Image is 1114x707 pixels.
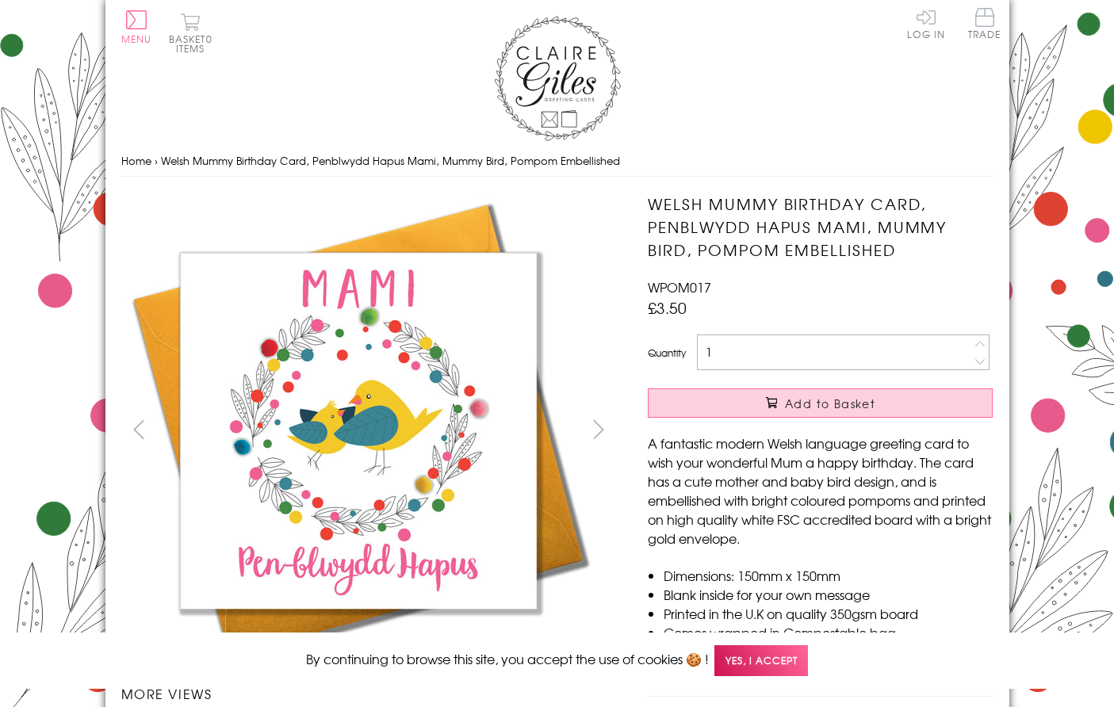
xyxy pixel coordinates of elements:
[580,411,616,447] button: next
[494,16,621,141] img: Claire Giles Greetings Cards
[968,8,1001,39] span: Trade
[648,434,993,548] p: A fantastic modern Welsh language greeting card to wish your wonderful Mum a happy birthday. The ...
[121,145,993,178] nav: breadcrumbs
[161,153,620,168] span: Welsh Mummy Birthday Card, Penblwydd Hapus Mami, Mummy Bird, Pompom Embellished
[648,346,686,360] label: Quantity
[664,585,993,604] li: Blank inside for your own message
[121,193,597,668] img: Welsh Mummy Birthday Card, Penblwydd Hapus Mami, Mummy Bird, Pompom Embellished
[121,32,152,46] span: Menu
[648,296,687,319] span: £3.50
[121,153,151,168] a: Home
[648,388,993,418] button: Add to Basket
[664,604,993,623] li: Printed in the U.K on quality 350gsm board
[169,13,212,53] button: Basket0 items
[155,153,158,168] span: ›
[176,32,212,55] span: 0 items
[648,277,711,296] span: WPOM017
[907,8,945,39] a: Log In
[121,10,152,44] button: Menu
[714,645,808,676] span: Yes, I accept
[785,396,875,411] span: Add to Basket
[968,8,1001,42] a: Trade
[664,623,993,642] li: Comes wrapped in Compostable bag
[121,684,617,703] h3: More views
[121,411,157,447] button: prev
[664,566,993,585] li: Dimensions: 150mm x 150mm
[648,193,993,261] h1: Welsh Mummy Birthday Card, Penblwydd Hapus Mami, Mummy Bird, Pompom Embellished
